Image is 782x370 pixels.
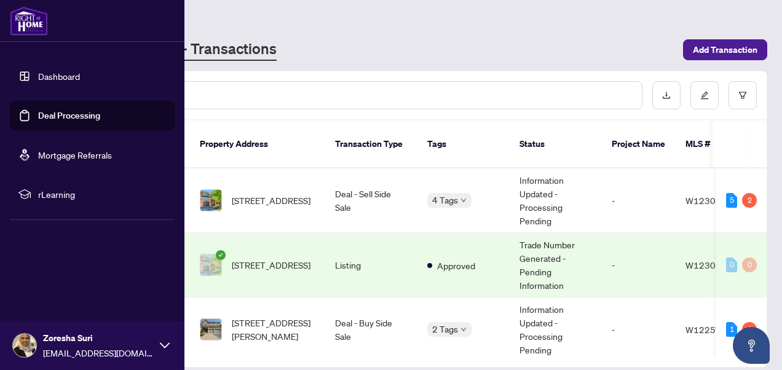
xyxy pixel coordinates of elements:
div: 5 [726,193,737,208]
img: thumbnail-img [200,190,221,211]
span: rLearning [38,187,166,201]
th: Status [510,120,602,168]
a: Dashboard [38,71,80,82]
span: W12303908 [685,259,738,270]
span: Zoresha Suri [43,331,154,345]
span: W12303908 [685,195,738,206]
span: W12257659 [685,324,738,335]
button: edit [690,81,719,109]
div: 1 [742,322,757,337]
td: - [602,168,676,233]
td: Deal - Sell Side Sale [325,168,417,233]
a: Deal Processing [38,110,100,121]
td: Trade Number Generated - Pending Information [510,233,602,297]
th: MLS # [676,120,749,168]
span: download [662,91,671,100]
button: Open asap [733,327,770,364]
span: Approved [437,259,475,272]
td: - [602,233,676,297]
span: [EMAIL_ADDRESS][DOMAIN_NAME] [43,346,154,360]
button: download [652,81,681,109]
span: [STREET_ADDRESS][PERSON_NAME] [232,316,315,343]
img: logo [10,6,48,36]
img: Profile Icon [13,334,36,357]
span: 4 Tags [432,193,458,207]
td: Listing [325,233,417,297]
div: 2 [742,193,757,208]
img: thumbnail-img [200,319,221,340]
button: Add Transaction [683,39,767,60]
span: filter [738,91,747,100]
td: - [602,297,676,362]
button: filter [729,81,757,109]
th: Project Name [602,120,676,168]
span: [STREET_ADDRESS] [232,194,310,207]
span: [STREET_ADDRESS] [232,258,310,272]
span: down [460,326,467,333]
td: Deal - Buy Side Sale [325,297,417,362]
span: edit [700,91,709,100]
div: 0 [742,258,757,272]
td: Information Updated - Processing Pending [510,297,602,362]
td: Information Updated - Processing Pending [510,168,602,233]
a: Mortgage Referrals [38,149,112,160]
th: Property Address [190,120,325,168]
th: Tags [417,120,510,168]
th: Transaction Type [325,120,417,168]
span: check-circle [216,250,226,260]
div: 0 [726,258,737,272]
span: 2 Tags [432,322,458,336]
img: thumbnail-img [200,254,221,275]
span: down [460,197,467,203]
span: Add Transaction [693,40,757,60]
div: 1 [726,322,737,337]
